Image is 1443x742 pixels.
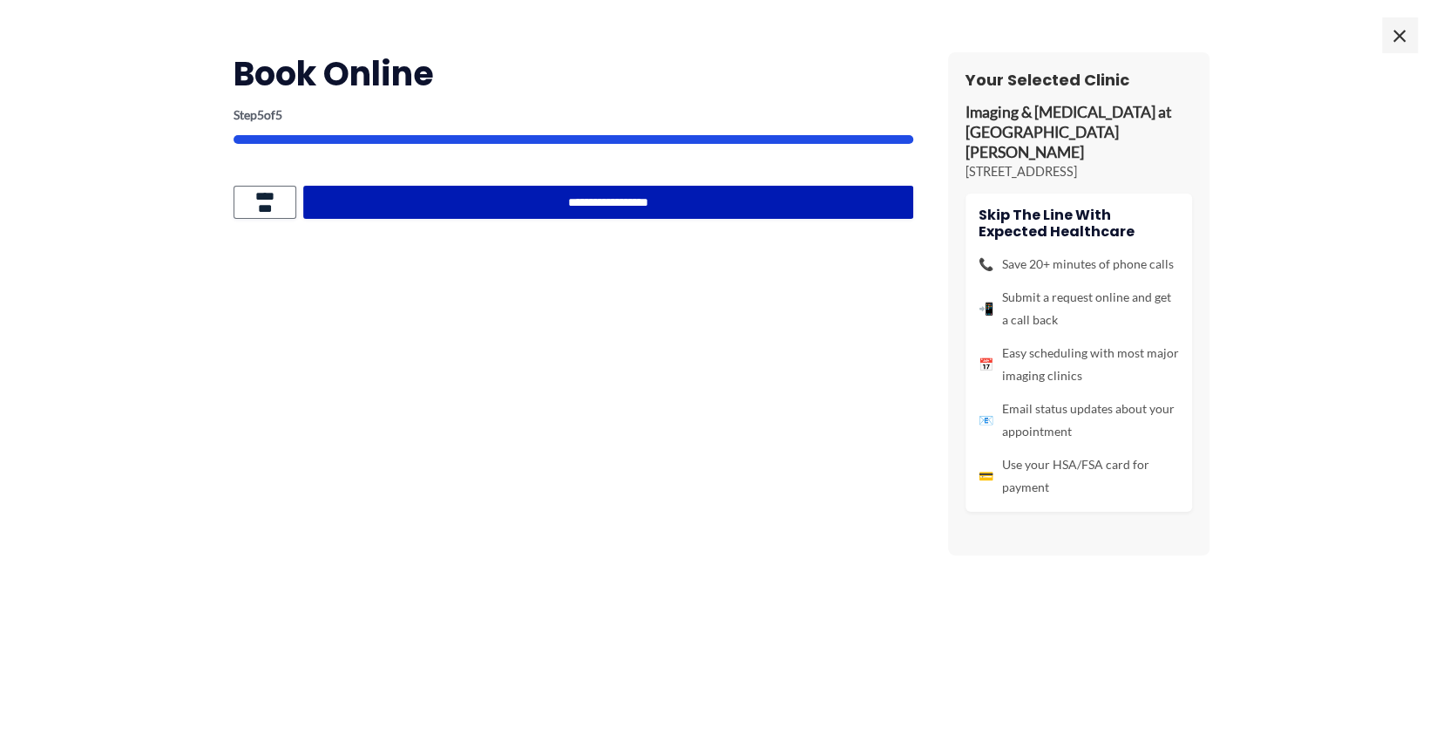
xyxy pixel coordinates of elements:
span: 📞 [979,253,993,276]
span: 📅 [979,353,993,376]
li: Email status updates about your appointment [979,398,1179,443]
p: Imaging & [MEDICAL_DATA] at [GEOGRAPHIC_DATA][PERSON_NAME] [965,103,1192,163]
p: Step of [234,109,913,121]
h3: Your Selected Clinic [965,70,1192,90]
span: 📲 [979,297,993,320]
p: [STREET_ADDRESS] [965,163,1192,180]
span: 📧 [979,409,993,432]
li: Submit a request online and get a call back [979,286,1179,331]
h2: Book Online [234,52,913,95]
li: Save 20+ minutes of phone calls [979,253,1179,276]
span: 5 [257,107,264,122]
li: Easy scheduling with most major imaging clinics [979,342,1179,387]
span: 💳 [979,465,993,487]
span: 5 [275,107,282,122]
span: × [1382,17,1417,52]
h4: Skip the line with Expected Healthcare [979,207,1179,240]
li: Use your HSA/FSA card for payment [979,453,1179,499]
